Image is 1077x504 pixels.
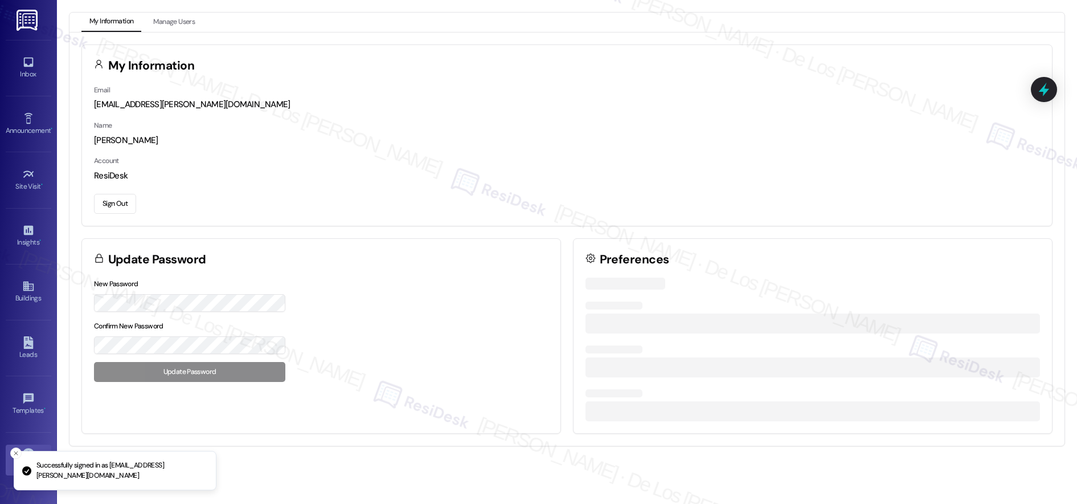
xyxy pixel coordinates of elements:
[6,333,51,364] a: Leads
[81,13,141,32] button: My Information
[94,86,110,95] label: Email
[94,156,119,165] label: Account
[41,181,43,189] span: •
[108,60,195,72] h3: My Information
[6,277,51,307] a: Buildings
[94,279,138,288] label: New Password
[108,254,206,266] h3: Update Password
[94,322,163,331] label: Confirm New Password
[39,237,41,245] span: •
[44,405,46,413] span: •
[6,389,51,420] a: Templates •
[10,448,22,459] button: Close toast
[94,121,112,130] label: Name
[94,194,136,214] button: Sign Out
[145,13,203,32] button: Manage Users
[94,170,1040,182] div: ResiDesk
[94,99,1040,111] div: [EMAIL_ADDRESS][PERSON_NAME][DOMAIN_NAME]
[36,461,207,481] p: Successfully signed in as [EMAIL_ADDRESS][PERSON_NAME][DOMAIN_NAME]
[6,52,51,83] a: Inbox
[17,10,40,31] img: ResiDesk Logo
[51,125,52,133] span: •
[6,445,51,475] a: Account
[6,221,51,251] a: Insights •
[600,254,669,266] h3: Preferences
[94,135,1040,147] div: [PERSON_NAME]
[6,165,51,196] a: Site Visit •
